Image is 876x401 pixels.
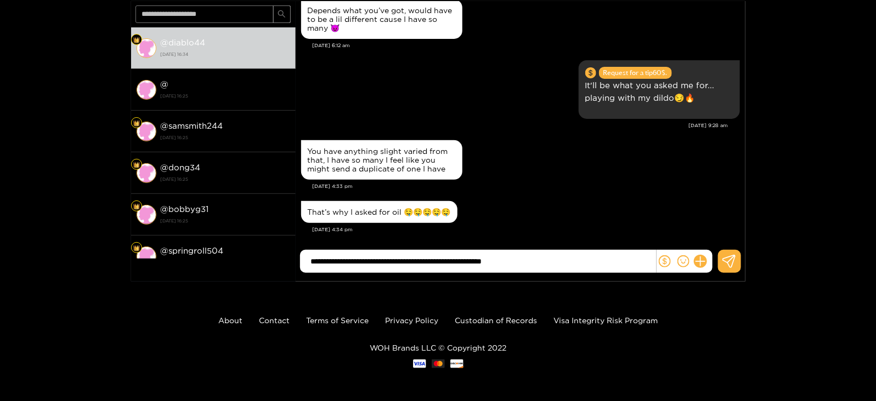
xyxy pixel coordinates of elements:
img: Fan Level [133,37,140,43]
strong: @ [161,79,169,89]
img: conversation [137,122,156,141]
strong: [DATE] 16:25 [161,133,290,142]
strong: [DATE] 16:25 [161,216,290,226]
img: Fan Level [133,162,140,168]
div: Depends what you’ve got, would have to be a lil different cause I have so many 😈 [308,6,456,32]
span: search [278,10,286,19]
span: smile [677,255,690,267]
a: Custodian of Records [455,316,537,324]
div: [DATE] 4:33 pm [313,182,740,190]
a: Visa Integrity Risk Program [553,316,658,324]
img: conversation [137,80,156,100]
a: Terms of Service [306,316,369,324]
strong: @ bobbyg31 [161,204,209,214]
strong: @ samsmith244 [161,121,223,130]
p: It'll be what you asked me for... playing with my dildo😏🔥 [585,79,733,104]
div: Aug. 19, 4:33 pm [301,140,462,180]
strong: @ dong34 [161,163,201,172]
a: Privacy Policy [385,316,438,324]
button: dollar [657,253,673,270]
button: search [273,5,291,23]
a: About [218,316,242,324]
div: [DATE] 4:34 pm [313,226,740,233]
div: [DATE] 6:12 am [313,42,740,49]
strong: [DATE] 16:34 [161,49,290,59]
strong: @ diablo44 [161,38,206,47]
span: Request for a tip 60 $. [599,67,672,79]
span: dollar [659,255,671,267]
strong: [DATE] 16:25 [161,91,290,101]
img: Fan Level [133,245,140,251]
strong: [DATE] 16:25 [161,174,290,184]
div: You have anything slight varied from that, I have so many I feel like you might send a duplicate ... [308,147,456,173]
div: Aug. 19, 4:34 pm [301,201,457,223]
img: conversation [137,38,156,58]
img: conversation [137,247,156,266]
a: Contact [259,316,290,324]
img: conversation [137,205,156,225]
strong: @ springroll504 [161,246,224,255]
img: conversation [137,163,156,183]
div: Aug. 19, 9:28 am [579,60,740,119]
strong: [DATE] 16:25 [161,257,290,267]
div: [DATE] 9:28 am [301,122,728,129]
img: Fan Level [133,120,140,127]
div: That’s why I asked for oil 🤤🤤🤤🤤🤤 [308,208,451,216]
span: dollar-circle [585,67,596,78]
img: Fan Level [133,203,140,210]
